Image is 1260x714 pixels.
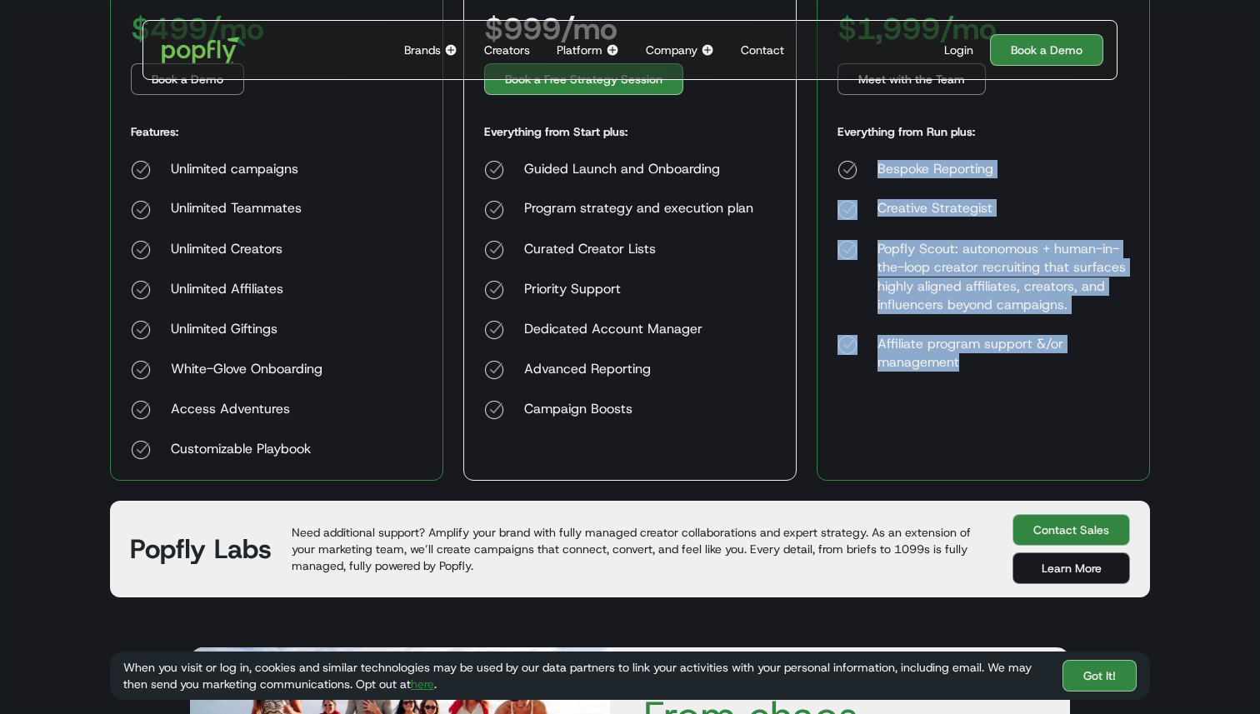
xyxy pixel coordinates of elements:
[877,200,1129,220] div: Creative Strategist
[944,42,973,58] div: Login
[524,320,753,340] div: Dedicated Account Manager
[734,21,791,79] a: Contact
[557,42,602,58] div: Platform
[877,160,1129,180] div: Bespoke Reporting
[837,123,975,140] h5: Everything from Run plus:
[877,240,1129,315] div: Popfly Scout: autonomous + human-in-the-loop creator recruiting that surfaces highly aligned affi...
[411,677,434,692] a: here
[130,534,272,564] h4: Popfly Labs
[171,240,322,260] div: Unlimited Creators
[171,360,322,380] div: White-Glove Onboarding
[131,123,178,140] h5: Features:
[171,400,322,420] div: Access Adventures
[150,25,257,75] a: home
[524,280,753,300] div: Priority Support
[171,320,322,340] div: Unlimited Giftings
[1012,552,1130,584] a: Learn More
[990,34,1103,66] a: Book a Demo
[171,160,322,180] div: Unlimited campaigns
[524,200,753,220] div: Program strategy and execution plan
[524,360,753,380] div: Advanced Reporting
[937,42,980,58] a: Login
[477,21,537,79] a: Creators
[741,42,784,58] div: Contact
[646,42,697,58] div: Company
[524,160,753,180] div: Guided Launch and Onboarding
[171,200,322,220] div: Unlimited Teammates
[131,13,264,43] h3: $499/mo
[524,240,753,260] div: Curated Creator Lists
[123,659,1049,692] div: When you visit or log in, cookies and similar technologies may be used by our data partners to li...
[877,335,1129,372] div: Affiliate program support &/or management
[1012,514,1130,546] a: Contact Sales
[1062,660,1137,692] a: Got It!
[171,440,322,460] div: Customizable Playbook
[484,13,617,43] h3: $999/mo
[171,280,322,300] div: Unlimited Affiliates
[484,123,627,140] h5: Everything from Start plus:
[404,42,441,58] div: Brands
[292,524,992,574] p: Need additional support? Amplify your brand with fully managed creator collaborations and expert ...
[484,42,530,58] div: Creators
[837,13,997,43] h3: $1,999/mo
[524,400,753,420] div: Campaign Boosts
